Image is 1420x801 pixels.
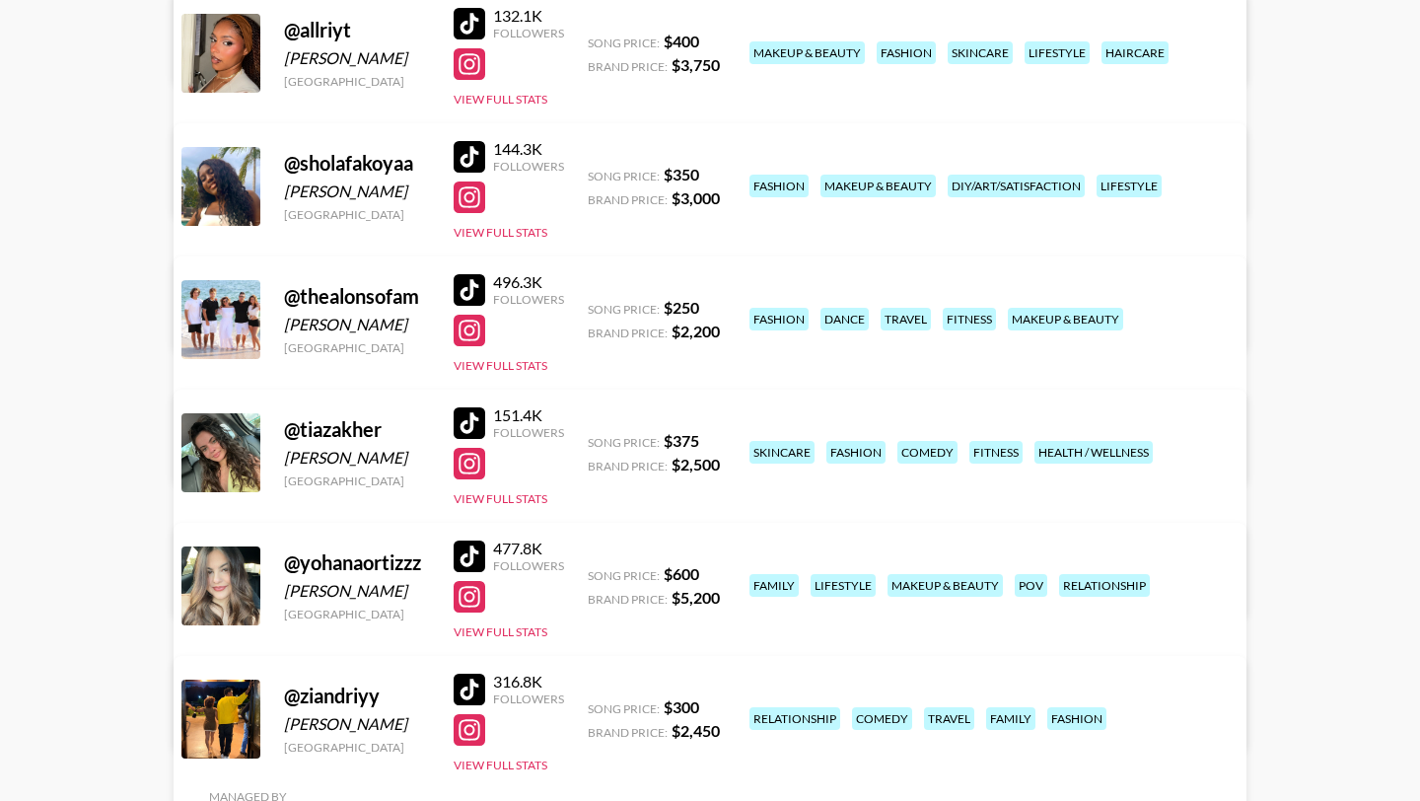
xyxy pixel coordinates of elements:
strong: $ 2,200 [672,322,720,340]
div: @ allriyt [284,18,430,42]
div: comedy [897,441,958,464]
div: [PERSON_NAME] [284,315,430,334]
div: Followers [493,26,564,40]
div: makeup & beauty [887,574,1003,597]
div: @ yohanaortizzz [284,550,430,575]
div: makeup & beauty [1008,308,1123,330]
strong: $ 350 [664,165,699,183]
div: skincare [749,441,815,464]
div: 496.3K [493,272,564,292]
div: [PERSON_NAME] [284,182,430,201]
div: [GEOGRAPHIC_DATA] [284,740,430,755]
div: 144.3K [493,139,564,159]
div: travel [924,707,974,730]
strong: $ 300 [664,697,699,716]
div: [PERSON_NAME] [284,714,430,734]
div: relationship [1059,574,1150,597]
div: @ thealonsofam [284,284,430,309]
div: fashion [877,41,936,64]
span: Brand Price: [588,326,668,340]
strong: $ 400 [664,32,699,50]
div: [GEOGRAPHIC_DATA] [284,340,430,355]
div: family [749,574,799,597]
div: makeup & beauty [820,175,936,197]
div: Followers [493,558,564,573]
button: View Full Stats [454,358,547,373]
div: @ sholafakoyaa [284,151,430,176]
button: View Full Stats [454,225,547,240]
strong: $ 375 [664,431,699,450]
div: fashion [749,175,809,197]
div: family [986,707,1035,730]
span: Song Price: [588,169,660,183]
div: 477.8K [493,539,564,558]
div: diy/art/satisfaction [948,175,1085,197]
span: Song Price: [588,701,660,716]
div: fashion [826,441,886,464]
strong: $ 3,000 [672,188,720,207]
div: lifestyle [811,574,876,597]
div: 151.4K [493,405,564,425]
button: View Full Stats [454,92,547,107]
div: Followers [493,692,564,706]
div: 132.1K [493,6,564,26]
button: View Full Stats [454,624,547,639]
span: Song Price: [588,302,660,317]
strong: $ 250 [664,298,699,317]
strong: $ 600 [664,564,699,583]
div: makeup & beauty [749,41,865,64]
strong: $ 5,200 [672,588,720,607]
div: pov [1015,574,1047,597]
span: Brand Price: [588,725,668,740]
strong: $ 2,450 [672,721,720,740]
span: Song Price: [588,435,660,450]
div: relationship [749,707,840,730]
div: Followers [493,159,564,174]
div: travel [881,308,931,330]
div: fitness [943,308,996,330]
div: Followers [493,425,564,440]
div: fashion [1047,707,1106,730]
div: skincare [948,41,1013,64]
div: @ ziandriyy [284,684,430,708]
div: [PERSON_NAME] [284,448,430,468]
span: Brand Price: [588,592,668,607]
div: health / wellness [1034,441,1153,464]
span: Brand Price: [588,192,668,207]
button: View Full Stats [454,491,547,506]
div: lifestyle [1097,175,1162,197]
span: Brand Price: [588,459,668,473]
button: View Full Stats [454,758,547,772]
div: fitness [969,441,1023,464]
div: haircare [1101,41,1169,64]
span: Song Price: [588,568,660,583]
div: @ tiazakher [284,417,430,442]
div: [PERSON_NAME] [284,48,430,68]
div: fashion [749,308,809,330]
div: [GEOGRAPHIC_DATA] [284,74,430,89]
span: Song Price: [588,36,660,50]
div: dance [820,308,869,330]
strong: $ 3,750 [672,55,720,74]
div: [GEOGRAPHIC_DATA] [284,607,430,621]
div: [GEOGRAPHIC_DATA] [284,207,430,222]
div: lifestyle [1025,41,1090,64]
strong: $ 2,500 [672,455,720,473]
span: Brand Price: [588,59,668,74]
div: Followers [493,292,564,307]
div: 316.8K [493,672,564,692]
div: [PERSON_NAME] [284,581,430,601]
div: comedy [852,707,912,730]
div: [GEOGRAPHIC_DATA] [284,473,430,488]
